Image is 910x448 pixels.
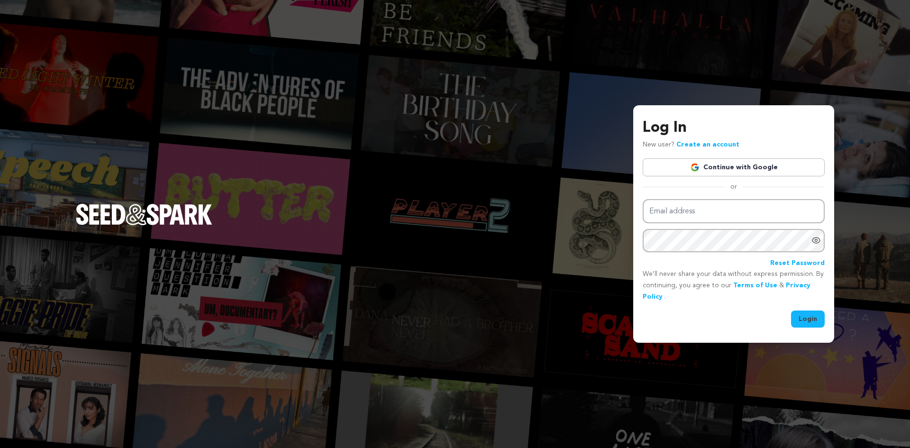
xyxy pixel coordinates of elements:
h3: Log In [643,117,825,139]
p: We’ll never share your data without express permission. By continuing, you agree to our & . [643,269,825,302]
img: Seed&Spark Logo [76,204,212,225]
a: Privacy Policy [643,282,810,300]
img: Google logo [690,163,700,172]
span: or [725,182,743,192]
a: Continue with Google [643,158,825,176]
a: Seed&Spark Homepage [76,204,212,244]
a: Create an account [676,141,739,148]
a: Reset Password [770,258,825,269]
a: Terms of Use [733,282,777,289]
p: New user? [643,139,739,151]
button: Login [791,311,825,328]
a: Show password as plain text. Warning: this will display your password on the screen. [811,236,821,245]
input: Email address [643,199,825,223]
